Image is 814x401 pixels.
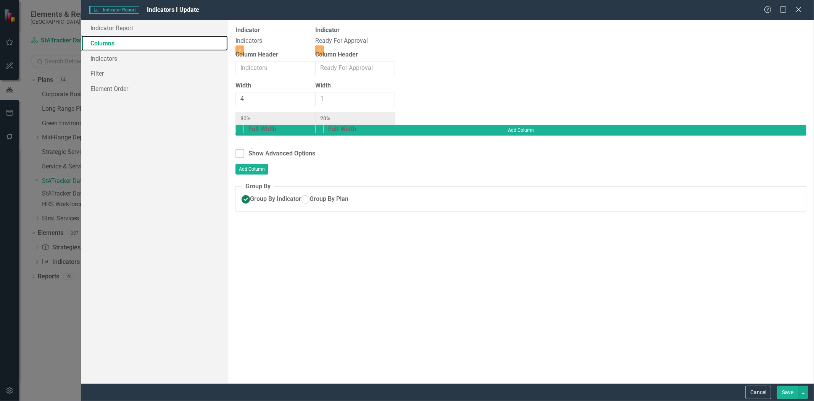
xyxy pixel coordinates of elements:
label: Width [235,81,251,90]
label: Width [315,81,331,90]
a: Columns [81,36,228,51]
label: Indicator [315,26,340,35]
button: Add Column [235,125,806,136]
label: Column Header [315,50,358,59]
div: Show Advanced Options [248,149,315,158]
span: Group By Plan [309,195,348,202]
div: Ready For Approval [315,37,395,45]
span: Group By Indicator [250,195,301,202]
button: Add Column [235,164,268,175]
input: Column Width [235,92,315,106]
span: Indicator Report [89,6,139,14]
div: Indicators [235,37,315,45]
a: Indicator Report [81,20,228,36]
input: Ready For Approval [315,61,395,75]
input: Column Width [315,92,395,106]
input: Indicators [235,61,315,75]
div: Full-Width [328,125,356,134]
span: Indicators I Update [147,6,199,13]
label: Indicator [235,26,260,35]
a: Indicators [81,51,228,66]
label: Column Header [235,50,278,59]
button: Save [777,386,798,399]
legend: Group By [242,182,274,191]
button: Cancel [745,386,771,399]
a: Element Order [81,81,228,96]
a: Filter [81,66,228,81]
div: Full-Width [248,125,276,134]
